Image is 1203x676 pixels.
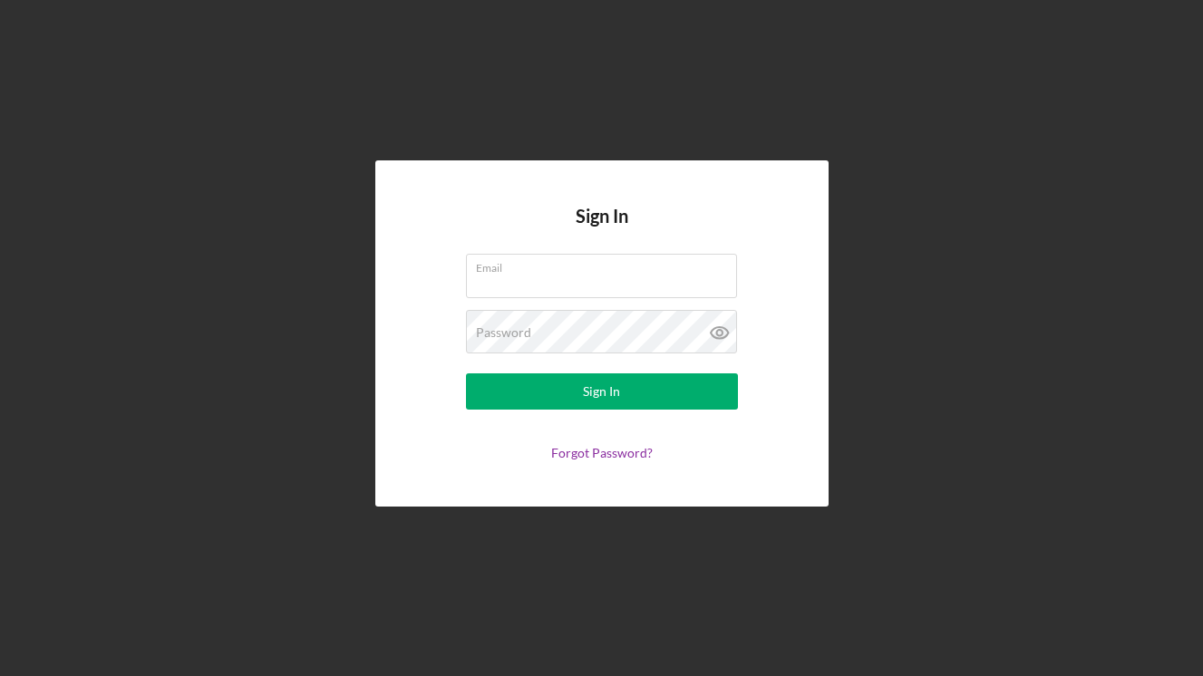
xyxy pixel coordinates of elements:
div: Sign In [583,373,620,410]
a: Forgot Password? [551,445,653,460]
label: Password [476,325,531,340]
h4: Sign In [576,206,628,254]
button: Sign In [466,373,738,410]
label: Email [476,255,737,275]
